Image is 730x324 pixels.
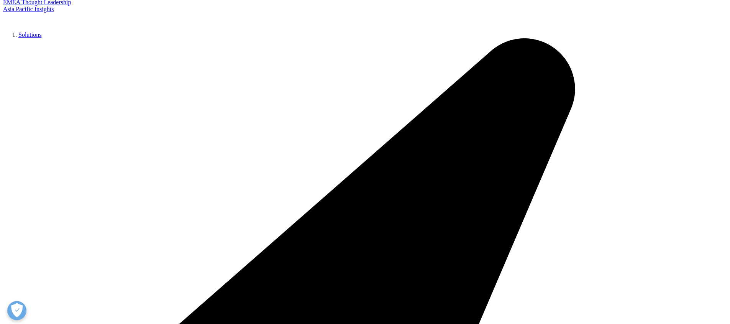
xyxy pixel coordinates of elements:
a: Asia Pacific Insights [3,6,54,12]
button: Open Preferences [7,301,26,320]
img: IQVIA Healthcare Information Technology and Pharma Clinical Research Company [3,13,64,24]
a: Solutions [18,31,41,38]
